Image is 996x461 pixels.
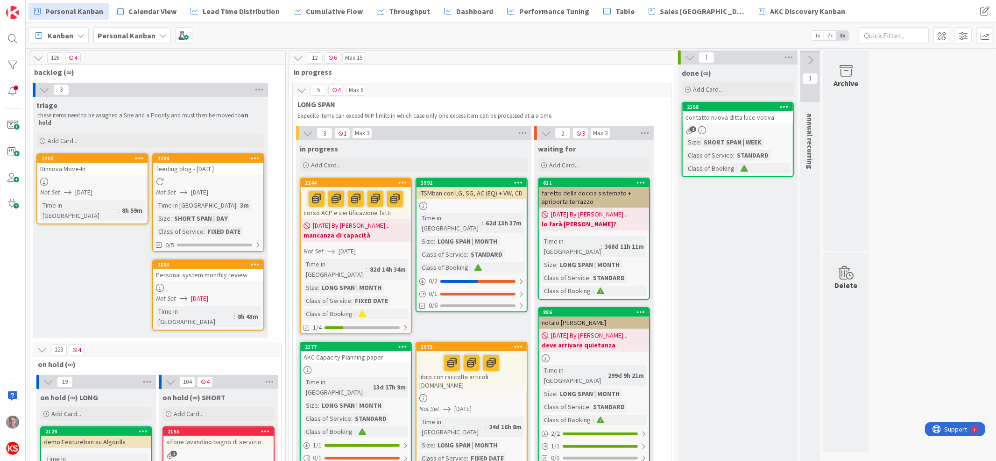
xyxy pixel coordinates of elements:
div: STANDARD [591,402,627,412]
span: : [556,389,558,399]
div: Size [542,389,556,399]
span: [DATE] By [PERSON_NAME]... [551,331,628,340]
div: 2/2 [539,428,649,439]
span: : [593,415,594,425]
span: Lead Time Distribution [203,6,280,17]
div: Archive [834,78,859,89]
span: 4 [197,376,213,388]
div: libro con raccolta articoli [DOMAIN_NAME] [417,351,527,391]
span: : [118,205,120,216]
span: 104 [179,376,195,388]
div: Time in [GEOGRAPHIC_DATA] [304,377,369,397]
span: : [482,218,483,228]
div: 611 [543,180,649,186]
span: : [593,286,594,296]
div: 2177AKC Capacity Planning paper [301,343,411,363]
span: 1/4 [313,323,322,332]
div: SHORT SPAN | WEEK [701,137,764,147]
div: corso ACP e certificazione fatti [301,187,411,219]
div: 886 [539,308,649,317]
span: : [366,264,367,274]
div: Size [304,282,318,293]
span: : [318,400,319,411]
div: STANDARD [353,413,389,424]
span: 4 [65,52,81,64]
span: done (∞) [682,68,711,78]
div: 886 [543,309,649,316]
span: Throughput [389,6,430,17]
div: 2204feeding blog - [DATE] [153,154,263,175]
i: Not Set [156,188,176,196]
a: Lead Time Distribution [185,3,285,20]
span: : [354,426,356,437]
div: Class of Service [156,226,204,237]
div: SHORT SPAN | DAY [172,213,230,223]
span: Cumulative Flow [306,6,363,17]
div: Delete [835,280,858,291]
span: Support [20,1,42,13]
div: sifone lavandino bagno di servizio [163,436,274,448]
span: : [204,226,205,237]
div: LONG SPAN | MONTH [558,389,622,399]
span: Personal Kanban [45,6,103,17]
div: Max 6 [349,88,363,93]
div: notaio [PERSON_NAME] [539,317,649,329]
a: 2204feeding blog - [DATE]Not Set[DATE]Time in [GEOGRAPHIC_DATA]:3mSize:SHORT SPAN | DAYClass of S... [152,153,264,252]
div: 2177 [301,343,411,351]
div: faretto della doccia sistemato + apriporta terrazzo [539,187,649,208]
a: Dashboard [438,3,499,20]
span: triage [36,101,57,110]
div: 2203 [153,260,263,269]
a: 2203Personal system monthly reviewNot Set[DATE]Time in [GEOGRAPHIC_DATA]:8h 43m [152,259,264,331]
span: 0 / 2 [429,276,438,286]
div: Time in [GEOGRAPHIC_DATA] [40,200,118,221]
a: 1992ITSMban con LG, SG, AC (EQ) + VW, CDTime in [GEOGRAPHIC_DATA]:62d 13h 37mSize:LONG SPAN | MON... [416,178,528,312]
span: 2 [555,128,571,139]
span: 1 [699,52,714,63]
span: : [354,309,356,319]
div: FIXED DATE [205,226,243,237]
div: 1244 [305,180,411,186]
span: [DATE] [75,187,92,197]
span: : [589,273,591,283]
span: : [467,249,468,259]
span: backlog (∞) [34,67,274,77]
i: Not Set [40,188,60,196]
span: on hold (∞) [38,360,270,369]
span: 3 [572,128,588,139]
span: 126 [47,52,63,64]
span: Kanban [48,30,73,41]
div: 82d 14h 34m [367,264,408,274]
span: : [589,402,591,412]
span: : [601,241,602,252]
span: : [369,382,371,392]
span: Performance Tuning [519,6,589,17]
div: LONG SPAN | MONTH [558,259,622,270]
p: these items need to be assigned a Size and a Priority and must then be moved to [38,112,262,127]
div: 2202 [37,154,148,163]
span: [DATE] [339,246,356,256]
div: 2177 [305,344,411,350]
div: Class of Booking [304,309,354,319]
div: 299d 9h 21m [606,370,646,381]
div: 886notaio [PERSON_NAME] [539,308,649,329]
div: STANDARD [468,249,505,259]
div: 2202 [42,155,148,162]
span: Add Card... [311,161,341,169]
span: on hold (∞) SHORT [162,393,226,402]
div: 24d 16h 8m [487,422,524,432]
span: : [351,295,353,306]
span: 1 [171,451,177,457]
span: AKC Discovery Kanban [770,6,845,17]
div: 368d 11h 11m [602,241,646,252]
span: : [604,370,606,381]
div: 2204 [157,155,263,162]
div: Class of Service [419,249,467,259]
div: LONG SPAN | MONTH [435,440,500,450]
span: : [733,150,735,160]
a: Sales [GEOGRAPHIC_DATA] [643,3,750,20]
div: 2158 [687,104,793,110]
div: Time in [GEOGRAPHIC_DATA] [304,259,366,280]
span: 123 [51,344,67,355]
b: deve arrivare quietanza [542,340,646,350]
